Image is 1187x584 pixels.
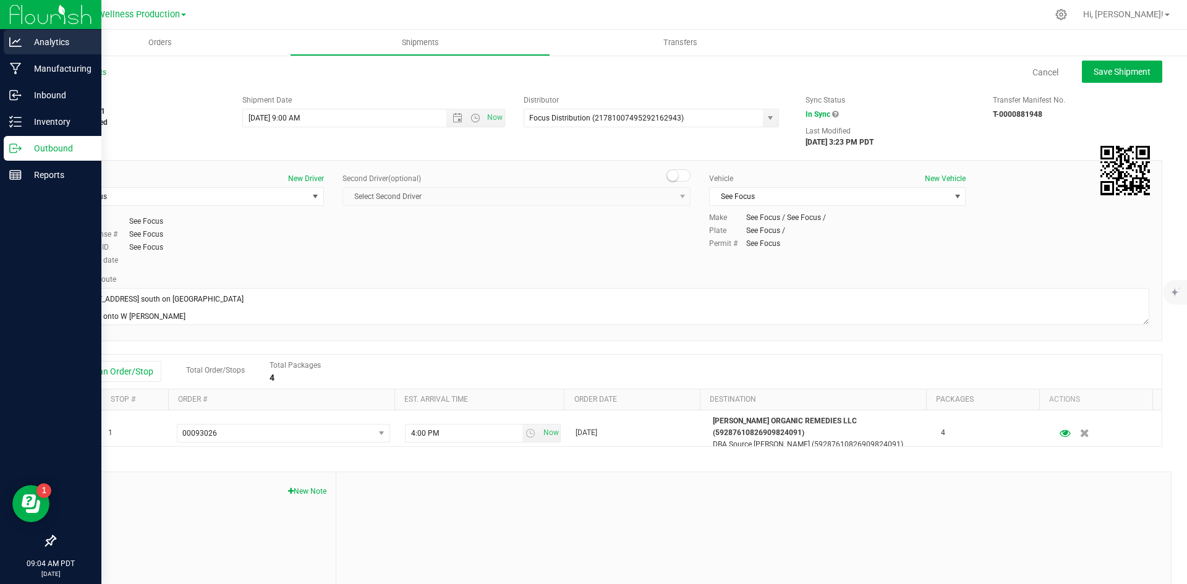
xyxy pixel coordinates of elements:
[540,425,560,442] span: select
[1053,9,1069,20] div: Manage settings
[806,95,845,106] label: Sync Status
[925,173,966,184] button: New Vehicle
[64,481,326,496] span: Notes
[270,373,274,383] strong: 4
[404,395,468,404] a: Est. arrival time
[574,395,617,404] a: Order date
[936,395,974,404] a: Packages
[22,114,96,129] p: Inventory
[647,37,714,48] span: Transfers
[342,173,421,184] label: Second Driver
[1039,389,1152,410] th: Actions
[178,395,207,404] a: Order #
[9,116,22,128] inline-svg: Inventory
[129,216,163,227] div: See Focus
[129,229,163,240] div: See Focus
[709,238,746,249] label: Permit #
[993,95,1065,106] label: Transfer Manifest No.
[30,30,290,56] a: Orders
[576,427,597,439] span: [DATE]
[9,62,22,75] inline-svg: Manufacturing
[763,109,778,127] span: select
[132,37,189,48] span: Orders
[550,30,810,56] a: Transfers
[12,485,49,522] iframe: Resource center
[806,110,830,119] span: In Sync
[290,30,550,56] a: Shipments
[993,110,1042,119] strong: T-0000881948
[1082,61,1162,83] button: Save Shipment
[1083,9,1164,19] span: Hi, [PERSON_NAME]!
[22,61,96,76] p: Manufacturing
[308,188,323,205] span: select
[540,424,561,442] span: Set Current date
[129,242,163,253] div: See Focus
[941,427,945,439] span: 4
[746,212,826,223] div: See Focus / See Focus /
[485,109,506,127] span: Set Current date
[806,138,874,146] strong: [DATE] 3:23 PM PDT
[710,395,756,404] a: Destination
[465,113,486,123] span: Open the time view
[709,212,746,223] label: Make
[111,395,135,404] a: Stop #
[22,88,96,103] p: Inbound
[447,113,468,123] span: Open the date view
[1100,146,1150,195] qrcode: 20250821-001
[373,425,389,442] span: select
[746,225,785,236] div: See Focus /
[524,109,755,127] input: Select
[22,35,96,49] p: Analytics
[22,167,96,182] p: Reports
[6,569,96,578] p: [DATE]
[67,9,180,20] span: Polaris Wellness Production
[1100,146,1150,195] img: Scan me!
[9,169,22,181] inline-svg: Reports
[385,37,456,48] span: Shipments
[288,486,326,497] button: New Note
[1094,67,1151,77] span: Save Shipment
[524,95,559,106] label: Distributor
[182,429,217,438] span: 00093026
[388,174,421,183] span: (optional)
[6,558,96,569] p: 09:04 AM PDT
[9,89,22,101] inline-svg: Inbound
[1032,66,1058,78] a: Cancel
[713,439,926,451] p: DBA Source [PERSON_NAME] (59287610826909824091)
[242,95,292,106] label: Shipment Date
[54,95,224,106] span: Shipment #
[746,238,780,249] div: See Focus
[709,225,746,236] label: Plate
[9,142,22,154] inline-svg: Outbound
[288,173,324,184] button: New Driver
[22,141,96,156] p: Outbound
[64,361,161,382] button: Add an Order/Stop
[950,188,965,205] span: select
[270,361,321,370] span: Total Packages
[710,188,950,205] span: See Focus
[522,425,540,442] span: select
[713,415,926,439] p: [PERSON_NAME] ORGANIC REMEDIES LLC (59287610826909824091)
[108,427,113,439] span: 1
[709,173,733,184] label: Vehicle
[36,483,51,498] iframe: Resource center unread badge
[186,366,245,375] span: Total Order/Stops
[806,125,851,137] label: Last Modified
[9,36,22,48] inline-svg: Analytics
